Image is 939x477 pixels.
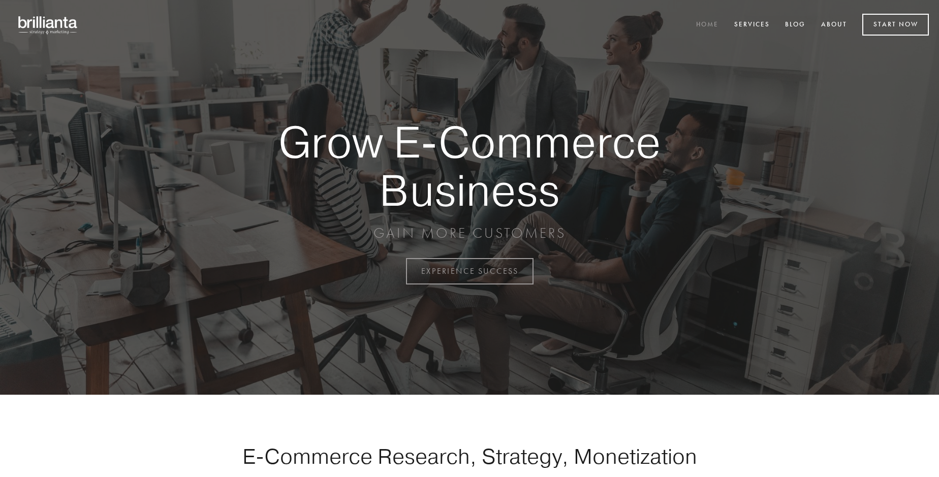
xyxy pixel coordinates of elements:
strong: Grow E-Commerce Business [243,118,696,214]
img: brillianta - research, strategy, marketing [10,10,86,40]
p: GAIN MORE CUSTOMERS [243,224,696,242]
a: Blog [778,17,812,34]
h1: E-Commerce Research, Strategy, Monetization [210,443,729,469]
a: About [815,17,854,34]
a: Home [690,17,725,34]
a: Services [728,17,776,34]
a: Start Now [862,14,929,36]
a: EXPERIENCE SUCCESS [406,258,534,284]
